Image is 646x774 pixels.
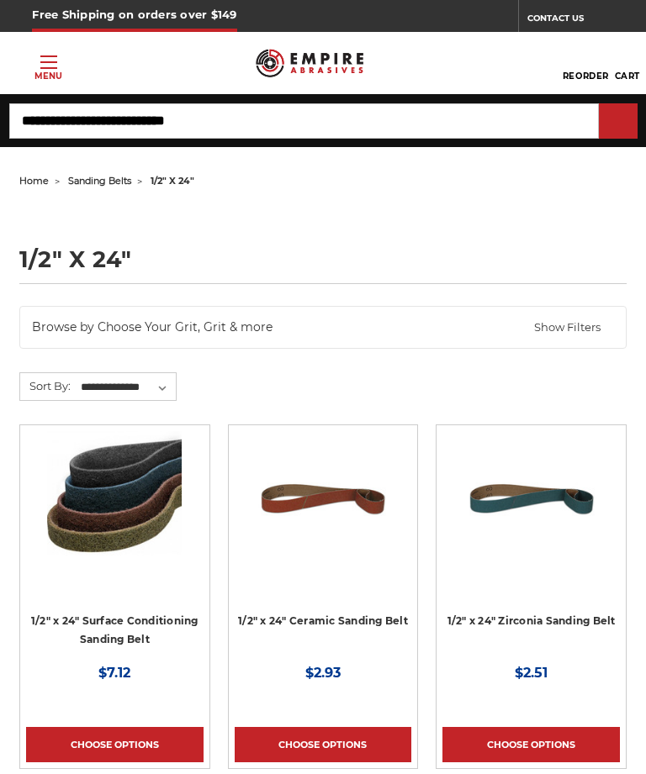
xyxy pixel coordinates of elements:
span: Reorder [563,71,609,82]
a: Choose Options [26,727,204,762]
a: 1/2" x 24" Zirconia Sanding Belt [447,614,616,627]
label: Sort By: [20,373,71,398]
span: Cart [615,71,640,82]
a: Reorder [563,45,609,82]
a: home [19,175,49,187]
span: Browse by Choose Your Grit, Grit & more [32,319,372,336]
a: 1/2" x 24" Ceramic File Belt [235,431,412,608]
a: Choose Options [442,727,620,762]
h1: 1/2" x 24" [19,248,627,284]
span: Toggle menu [40,61,57,63]
a: Browse by Choose Your Grit, Grit & more Show Filters [19,306,627,349]
a: 1/2" x 24" Zirconia File Belt [442,431,620,608]
input: Submit [601,105,635,139]
a: 1/2" x 24" Ceramic Sanding Belt [238,614,408,627]
a: Cart [615,45,640,82]
span: $7.12 [98,665,130,681]
p: Menu [34,70,62,82]
span: 1/2" x 24" [151,175,194,187]
span: Show Filters [534,319,614,336]
select: Sort By: [78,375,176,400]
a: CONTACT US [527,8,614,32]
img: Empire Abrasives [256,42,363,84]
span: $2.51 [515,665,548,681]
img: 1/2" x 24" Zirconia File Belt [464,431,599,566]
a: Choose Options [235,727,412,762]
span: $2.93 [305,665,341,681]
img: Surface Conditioning Sanding Belts [47,431,182,566]
a: sanding belts [68,175,131,187]
a: Surface Conditioning Sanding Belts [26,431,204,608]
img: 1/2" x 24" Ceramic File Belt [256,431,390,566]
a: 1/2" x 24" Surface Conditioning Sanding Belt [31,614,199,646]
